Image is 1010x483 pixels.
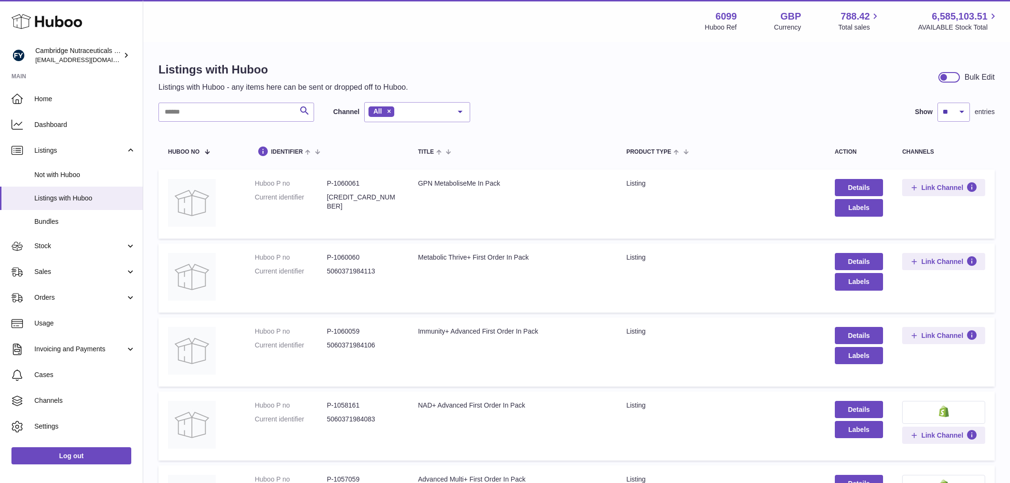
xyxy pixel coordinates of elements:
[835,199,884,216] button: Labels
[418,179,607,188] div: GPN MetaboliseMe In Pack
[327,193,399,211] dd: [CREDIT_CARD_NUMBER]
[158,62,408,77] h1: Listings with Huboo
[34,370,136,379] span: Cases
[774,23,801,32] div: Currency
[418,253,607,262] div: Metabolic Thrive+ First Order In Pack
[902,179,985,196] button: Link Channel
[932,10,988,23] span: 6,585,103.51
[255,341,327,350] dt: Current identifier
[418,327,607,336] div: Immunity+ Advanced First Order In Pack
[35,56,140,63] span: [EMAIL_ADDRESS][DOMAIN_NAME]
[34,194,136,203] span: Listings with Huboo
[939,406,949,417] img: shopify-small.png
[626,253,815,262] div: listing
[271,149,303,155] span: identifier
[168,253,216,301] img: Metabolic Thrive+ First Order In Pack
[418,401,607,410] div: NAD+ Advanced First Order In Pack
[835,401,884,418] a: Details
[34,217,136,226] span: Bundles
[902,327,985,344] button: Link Channel
[626,401,815,410] div: listing
[921,257,963,266] span: Link Channel
[838,10,881,32] a: 788.42 Total sales
[921,183,963,192] span: Link Channel
[373,107,382,115] span: All
[255,327,327,336] dt: Huboo P no
[34,422,136,431] span: Settings
[168,401,216,449] img: NAD+ Advanced First Order In Pack
[255,193,327,211] dt: Current identifier
[255,179,327,188] dt: Huboo P no
[902,427,985,444] button: Link Channel
[975,107,995,116] span: entries
[35,46,121,64] div: Cambridge Nutraceuticals Ltd
[921,431,963,440] span: Link Channel
[34,94,136,104] span: Home
[34,120,136,129] span: Dashboard
[327,341,399,350] dd: 5060371984106
[915,107,933,116] label: Show
[902,253,985,270] button: Link Channel
[255,267,327,276] dt: Current identifier
[626,327,815,336] div: listing
[918,10,999,32] a: 6,585,103.51 AVAILABLE Stock Total
[835,149,884,155] div: action
[327,327,399,336] dd: P-1060059
[168,327,216,375] img: Immunity+ Advanced First Order In Pack
[418,149,434,155] span: title
[921,331,963,340] span: Link Channel
[168,149,200,155] span: Huboo no
[835,347,884,364] button: Labels
[34,345,126,354] span: Invoicing and Payments
[780,10,801,23] strong: GBP
[715,10,737,23] strong: 6099
[34,241,126,251] span: Stock
[327,253,399,262] dd: P-1060060
[841,10,870,23] span: 788.42
[34,267,126,276] span: Sales
[11,48,26,63] img: internalAdmin-6099@internal.huboo.com
[835,421,884,438] button: Labels
[626,149,671,155] span: Product Type
[11,447,131,464] a: Log out
[255,415,327,424] dt: Current identifier
[327,179,399,188] dd: P-1060061
[918,23,999,32] span: AVAILABLE Stock Total
[705,23,737,32] div: Huboo Ref
[333,107,359,116] label: Channel
[34,293,126,302] span: Orders
[835,253,884,270] a: Details
[255,401,327,410] dt: Huboo P no
[34,319,136,328] span: Usage
[965,72,995,83] div: Bulk Edit
[835,327,884,344] a: Details
[255,253,327,262] dt: Huboo P no
[34,146,126,155] span: Listings
[34,396,136,405] span: Channels
[158,82,408,93] p: Listings with Huboo - any items here can be sent or dropped off to Huboo.
[327,415,399,424] dd: 5060371984083
[327,267,399,276] dd: 5060371984113
[835,179,884,196] a: Details
[168,179,216,227] img: GPN MetaboliseMe In Pack
[902,149,985,155] div: channels
[626,179,815,188] div: listing
[34,170,136,179] span: Not with Huboo
[838,23,881,32] span: Total sales
[327,401,399,410] dd: P-1058161
[835,273,884,290] button: Labels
